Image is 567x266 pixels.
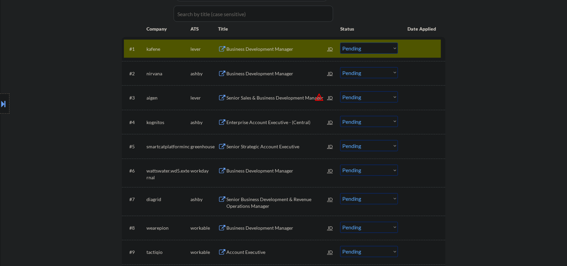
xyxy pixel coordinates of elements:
div: JD [327,165,334,177]
div: JD [327,67,334,79]
div: diagrid [146,196,190,203]
div: lever [190,46,218,52]
div: JD [327,43,334,55]
div: nirvana [146,70,190,77]
div: wearepion [146,225,190,232]
div: Account Executive [226,249,328,256]
div: ATS [190,26,218,32]
div: greenhouse [190,143,218,150]
div: Senior Sales & Business Development Manager [226,94,328,101]
div: workday [190,168,218,175]
div: Company [146,26,190,32]
div: Senior Business Development & Revenue Operations Manager [226,196,328,210]
div: workable [190,249,218,256]
div: ashby [190,119,218,126]
div: JD [327,246,334,258]
div: Business Development Manager [226,225,328,232]
div: #3 [129,94,141,101]
div: Date Applied [408,26,437,32]
div: JD [327,116,334,128]
div: #1 [129,46,141,52]
div: Business Development Manager [226,46,328,52]
div: JD [327,193,334,205]
div: smartcatplatforminc [146,143,190,150]
div: Business Development Manager [226,70,328,77]
button: warning_amber [314,92,324,102]
div: Title [218,26,334,32]
div: lever [190,94,218,101]
div: #8 [129,225,141,232]
div: #4 [129,119,141,126]
div: ashby [190,196,218,203]
div: JD [327,222,334,234]
div: kafene [146,46,190,52]
input: Search by title (case sensitive) [174,6,333,22]
div: JD [327,140,334,152]
div: #7 [129,196,141,203]
div: wattswater.wd5.external [146,168,190,181]
div: Business Development Manager [226,168,328,175]
div: #2 [129,70,141,77]
div: aigen [146,94,190,101]
div: kognitos [146,119,190,126]
div: #6 [129,168,141,175]
div: ashby [190,70,218,77]
div: tactiqio [146,249,190,256]
div: Status [340,23,398,35]
div: workable [190,225,218,232]
div: #9 [129,249,141,256]
div: Enterprise Account Executive - (Central) [226,119,328,126]
div: #5 [129,143,141,150]
div: JD [327,91,334,104]
div: Senior Strategic Account Executive [226,143,328,150]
